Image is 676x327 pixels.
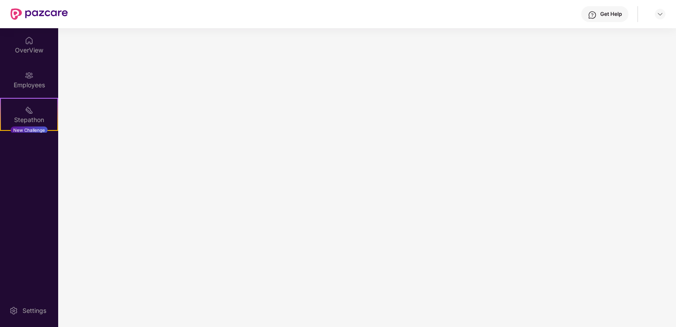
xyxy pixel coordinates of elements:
img: svg+xml;base64,PHN2ZyBpZD0iRHJvcGRvd24tMzJ4MzIiIHhtbG5zPSJodHRwOi8vd3d3LnczLm9yZy8yMDAwL3N2ZyIgd2... [657,11,664,18]
img: svg+xml;base64,PHN2ZyBpZD0iRW1wbG95ZWVzIiB4bWxucz0iaHR0cDovL3d3dy53My5vcmcvMjAwMC9zdmciIHdpZHRoPS... [25,71,33,80]
div: Settings [20,306,49,315]
img: svg+xml;base64,PHN2ZyB4bWxucz0iaHR0cDovL3d3dy53My5vcmcvMjAwMC9zdmciIHdpZHRoPSIyMSIgaGVpZ2h0PSIyMC... [25,106,33,115]
div: New Challenge [11,126,48,134]
img: svg+xml;base64,PHN2ZyBpZD0iSGVscC0zMngzMiIgeG1sbnM9Imh0dHA6Ly93d3cudzMub3JnLzIwMDAvc3ZnIiB3aWR0aD... [588,11,597,19]
div: Get Help [600,11,622,18]
div: Stepathon [1,115,57,124]
img: New Pazcare Logo [11,8,68,20]
img: svg+xml;base64,PHN2ZyBpZD0iU2V0dGluZy0yMHgyMCIgeG1sbnM9Imh0dHA6Ly93d3cudzMub3JnLzIwMDAvc3ZnIiB3aW... [9,306,18,315]
img: svg+xml;base64,PHN2ZyBpZD0iSG9tZSIgeG1sbnM9Imh0dHA6Ly93d3cudzMub3JnLzIwMDAvc3ZnIiB3aWR0aD0iMjAiIG... [25,36,33,45]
